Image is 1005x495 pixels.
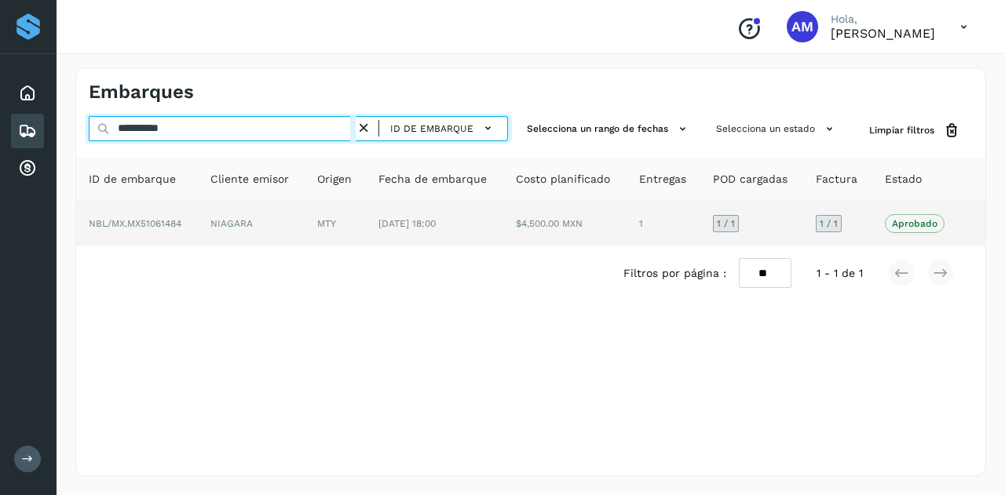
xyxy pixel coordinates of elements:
[198,202,305,246] td: NIAGARA
[516,171,610,187] span: Costo planificado
[317,171,352,187] span: Origen
[623,265,726,282] span: Filtros por página :
[89,218,181,229] span: NBL/MX.MX51061484
[831,13,935,26] p: Hola,
[378,171,487,187] span: Fecha de embarque
[869,123,934,137] span: Limpiar filtros
[11,114,44,148] div: Embarques
[89,171,176,187] span: ID de embarque
[885,171,922,187] span: Estado
[210,171,289,187] span: Cliente emisor
[710,116,844,142] button: Selecciona un estado
[305,202,366,246] td: MTY
[11,151,44,186] div: Cuentas por cobrar
[503,202,627,246] td: $4,500.00 MXN
[378,218,436,229] span: [DATE] 18:00
[892,218,937,229] p: Aprobado
[717,219,735,228] span: 1 / 1
[713,171,788,187] span: POD cargadas
[816,171,857,187] span: Factura
[831,26,935,41] p: Angele Monserrat Manriquez Bisuett
[857,116,973,145] button: Limpiar filtros
[89,81,194,104] h4: Embarques
[11,76,44,111] div: Inicio
[820,219,838,228] span: 1 / 1
[521,116,697,142] button: Selecciona un rango de fechas
[390,122,473,136] span: ID de embarque
[817,265,863,282] span: 1 - 1 de 1
[386,117,501,140] button: ID de embarque
[639,171,686,187] span: Entregas
[627,202,701,246] td: 1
